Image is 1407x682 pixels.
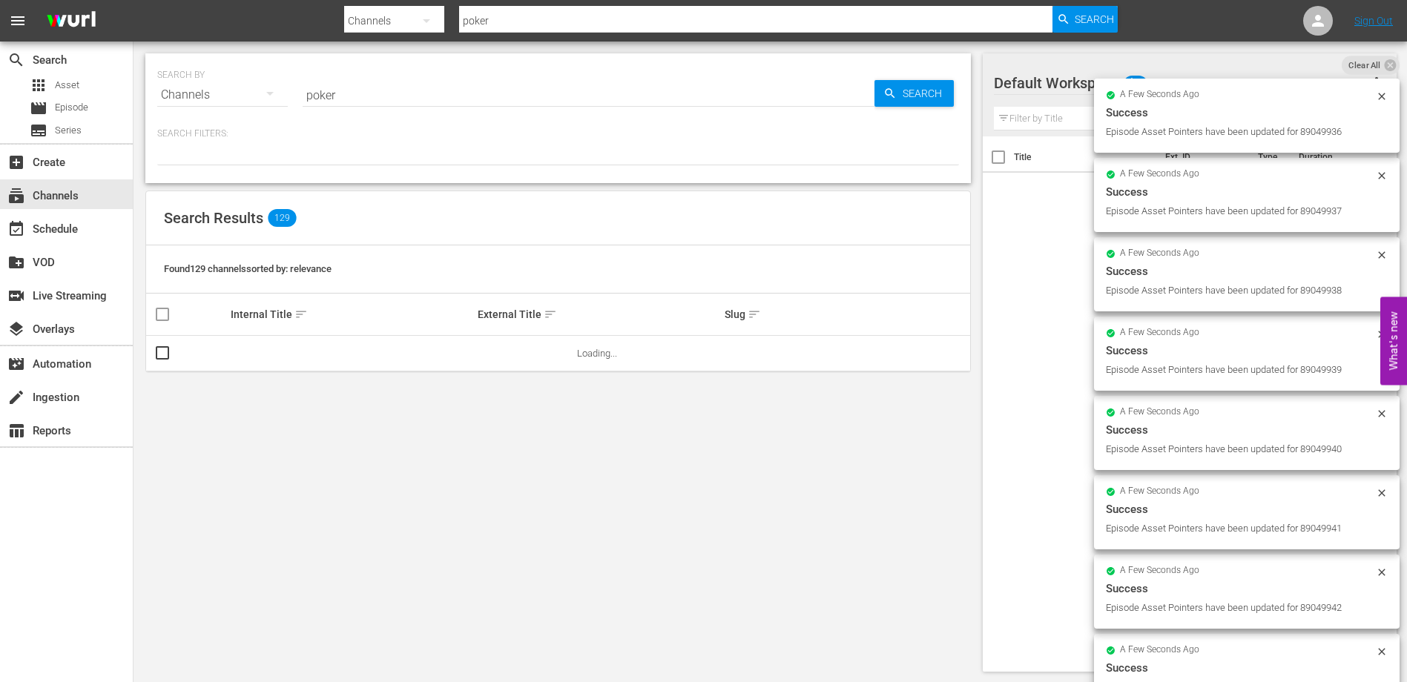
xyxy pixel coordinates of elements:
[55,100,88,115] span: Episode
[1354,15,1393,27] a: Sign Out
[1106,580,1388,597] div: Success
[897,80,954,107] span: Search
[1106,125,1372,139] div: Episode Asset Pointers have been updated for 89049936
[157,74,288,116] div: Channels
[1120,248,1199,259] span: a few seconds ago
[1120,327,1199,339] span: a few seconds ago
[268,209,296,227] span: 129
[1120,486,1199,497] span: a few seconds ago
[1120,168,1199,180] span: a few seconds ago
[30,99,47,117] span: Episode
[7,51,25,69] span: Search
[725,305,967,323] div: Slug
[294,308,308,321] span: sort
[1075,6,1114,33] span: Search
[30,76,47,94] span: Asset
[544,308,557,321] span: sort
[994,62,1371,104] div: Default Workspace
[7,320,25,338] span: Overlays
[7,254,25,271] span: VOD
[231,305,473,323] div: Internal Title
[1106,342,1388,360] div: Success
[577,348,617,359] span: Loading...
[164,263,332,274] span: Found 129 channels sorted by: relevance
[1120,565,1199,577] span: a few seconds ago
[7,388,25,406] span: Ingestion
[1106,283,1372,298] div: Episode Asset Pointers have been updated for 89049938
[1106,521,1372,536] div: Episode Asset Pointers have been updated for 89049941
[1106,104,1388,122] div: Success
[7,187,25,205] span: Channels
[1014,136,1156,178] th: Title
[157,128,959,140] p: Search Filters:
[1106,442,1372,457] div: Episode Asset Pointers have been updated for 89049940
[1120,89,1199,101] span: a few seconds ago
[874,80,954,107] button: Search
[1106,500,1388,518] div: Success
[30,122,47,139] span: Series
[1106,183,1388,201] div: Success
[7,153,25,171] span: Create
[1342,56,1388,75] span: Clear All
[9,12,27,30] span: menu
[1052,6,1118,33] button: Search
[1106,600,1372,615] div: Episode Asset Pointers have been updated for 89049942
[1106,362,1372,377] div: Episode Asset Pointers have been updated for 89049939
[1106,262,1388,280] div: Success
[55,123,82,138] span: Series
[7,422,25,440] span: Reports
[7,287,25,305] span: Live Streaming
[1106,204,1372,219] div: Episode Asset Pointers have been updated for 89049937
[7,220,25,238] span: Schedule
[164,209,263,227] span: Search Results
[36,4,107,39] img: ans4CAIJ8jUAAAAAAAAAAAAAAAAAAAAAAAAgQb4GAAAAAAAAAAAAAAAAAAAAAAAAJMjXAAAAAAAAAAAAAAAAAAAAAAAAgAT5G...
[478,305,720,323] div: External Title
[748,308,761,321] span: sort
[1106,421,1388,439] div: Success
[55,78,79,93] span: Asset
[1106,659,1388,677] div: Success
[1120,406,1199,418] span: a few seconds ago
[1380,297,1407,385] button: Open Feedback Widget
[1120,644,1199,656] span: a few seconds ago
[7,355,25,373] span: Automation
